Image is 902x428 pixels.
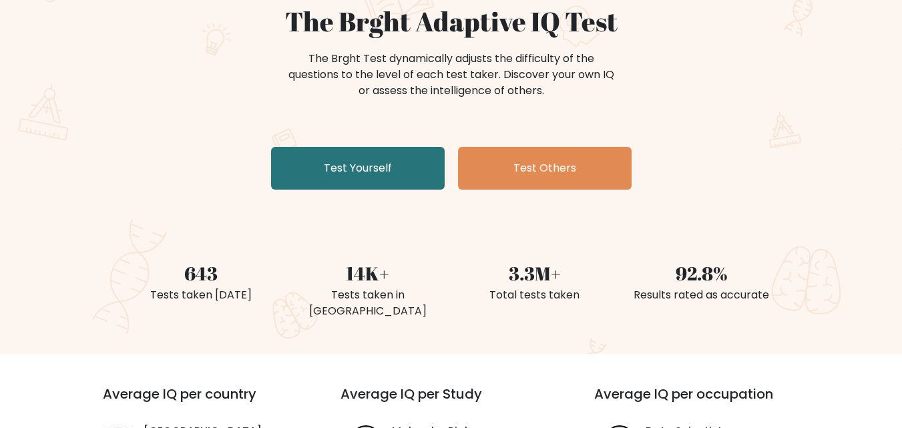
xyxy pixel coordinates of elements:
div: Tests taken in [GEOGRAPHIC_DATA] [292,287,443,319]
div: 3.3M+ [459,259,610,287]
div: 92.8% [626,259,777,287]
h1: The Brght Adaptive IQ Test [126,5,777,37]
a: Test Yourself [271,147,445,190]
div: 643 [126,259,276,287]
div: Results rated as accurate [626,287,777,303]
a: Test Others [458,147,632,190]
h3: Average IQ per occupation [594,386,816,418]
div: Tests taken [DATE] [126,287,276,303]
div: Total tests taken [459,287,610,303]
h3: Average IQ per country [103,386,292,418]
h3: Average IQ per Study [341,386,562,418]
div: 14K+ [292,259,443,287]
div: The Brght Test dynamically adjusts the difficulty of the questions to the level of each test take... [284,51,618,99]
